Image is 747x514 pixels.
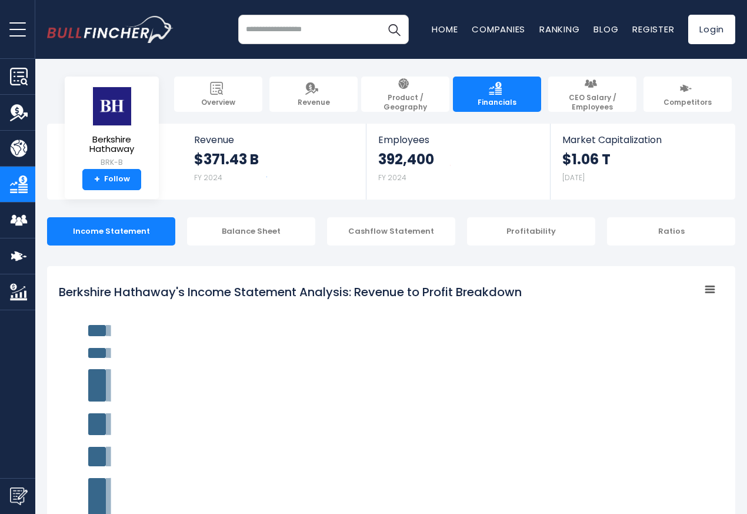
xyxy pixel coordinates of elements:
a: Ranking [539,23,579,35]
a: Product / Geography [361,77,449,112]
a: Berkshire Hathaway BRK-B [74,86,150,169]
div: Profitability [467,217,595,246]
strong: $1.06 T [562,150,611,168]
span: CEO Salary / Employees [554,93,631,111]
div: Cashflow Statement [327,217,455,246]
a: Register [632,23,674,35]
a: +Follow [82,169,141,190]
small: [DATE] [562,173,585,183]
a: Market Capitalization $1.06 T [DATE] [551,124,734,200]
span: Financials [478,98,516,107]
a: Financials [453,77,541,112]
a: Go to homepage [47,16,174,43]
tspan: Berkshire Hathaway's Income Statement Analysis: Revenue to Profit Breakdown [59,284,522,300]
span: Employees [378,134,538,145]
a: Blog [593,23,618,35]
span: Overview [201,98,235,107]
strong: + [94,174,100,185]
div: Ratios [607,217,735,246]
a: Home [432,23,458,35]
span: Revenue [194,134,355,145]
span: Revenue [298,98,330,107]
span: Berkshire Hathaway [74,135,149,154]
a: Overview [174,77,262,112]
strong: 392,400 [378,150,434,168]
strong: $371.43 B [194,150,259,168]
button: Search [379,15,409,44]
a: Revenue $371.43 B FY 2024 [182,124,366,200]
a: Companies [472,23,525,35]
a: Employees 392,400 FY 2024 [366,124,549,200]
div: Balance Sheet [187,217,315,246]
span: Product / Geography [367,93,443,111]
a: Revenue [269,77,358,112]
small: FY 2024 [194,173,222,183]
a: Competitors [643,77,732,112]
span: Market Capitalization [562,134,722,145]
a: CEO Salary / Employees [548,77,636,112]
img: bullfincher logo [47,16,174,43]
small: FY 2024 [378,173,406,183]
span: Competitors [663,98,712,107]
a: Login [688,15,735,44]
div: Income Statement [47,217,175,246]
small: BRK-B [74,157,149,168]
